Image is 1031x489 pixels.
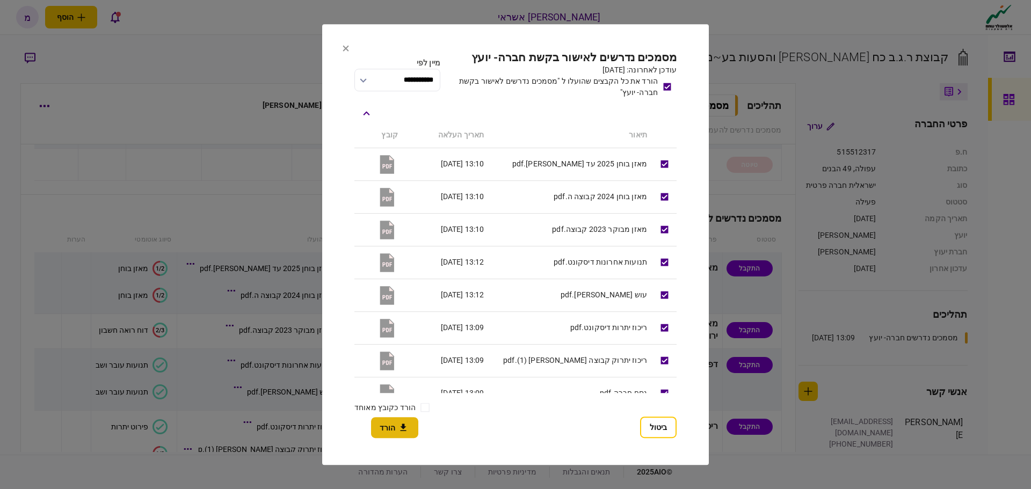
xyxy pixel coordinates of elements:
td: מאזן בוחן 2025 עד [PERSON_NAME].pdf [489,148,652,180]
label: הורד כקובץ מאוחד [354,402,416,413]
button: הורד [371,417,418,438]
div: עודכן לאחרונה: [DATE] [446,64,677,76]
th: קובץ [354,123,403,148]
td: 13:10 [DATE] [403,180,489,213]
td: נסח חברה.pdf [489,377,652,410]
td: 13:09 [DATE] [403,377,489,410]
td: 13:12 [DATE] [403,246,489,279]
td: עוש [PERSON_NAME].pdf [489,279,652,311]
td: תנועות אחרונות דיסקונט.pdf [489,246,652,279]
button: ביטול [640,417,677,438]
td: 13:09 [DATE] [403,311,489,344]
div: הורד את כל הקבצים שהועלו ל "מסמכים נדרשים לאישור בקשת חברה- יועץ" [446,76,658,98]
td: 13:12 [DATE] [403,279,489,311]
td: 13:10 [DATE] [403,148,489,180]
th: תיאור [489,123,652,148]
td: 13:10 [DATE] [403,213,489,246]
div: מיין לפי [354,57,440,69]
td: ריכוז יתרוק קבוצה [PERSON_NAME] (1).pdf [489,344,652,377]
th: תאריך העלאה [403,123,489,148]
td: מאזן בוחן 2024 קבוצה ה.pdf [489,180,652,213]
td: 13:09 [DATE] [403,344,489,377]
td: ריכוז יתרות דיסקונט.pdf [489,311,652,344]
td: מאזן מבוקר 2023 קבוצה.pdf [489,213,652,246]
h2: מסמכים נדרשים לאישור בקשת חברה- יועץ [446,51,677,64]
